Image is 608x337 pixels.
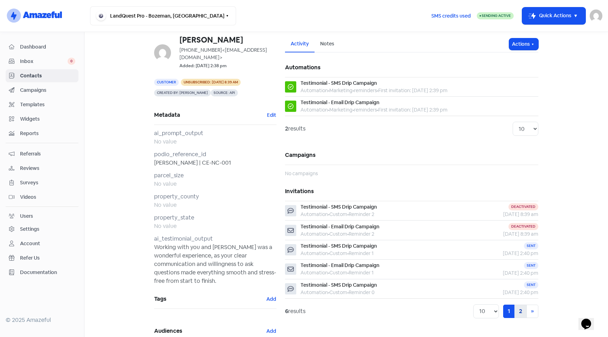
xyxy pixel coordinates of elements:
[266,327,277,335] button: Add
[20,212,33,220] div: Users
[300,99,379,106] div: Testimonial - Email Drip Campaign
[20,87,75,94] span: Campaigns
[477,12,514,20] a: Sending Active
[20,240,40,247] div: Account
[347,289,349,295] b: •
[20,150,75,158] span: Referrals
[300,80,377,87] div: Testimonial - SMS Drip Campaign
[300,262,379,268] span: Testimonial - Email Drip Campaign
[467,289,538,296] div: [DATE] 2:40 pm
[20,179,75,186] span: Surveys
[179,63,227,69] small: Added: [DATE] 2:38 pm
[154,110,267,120] span: Metadata
[300,87,328,94] span: Automation
[154,159,277,167] div: [PERSON_NAME] | CE-NC-001
[285,146,538,165] h5: Campaigns
[90,6,236,25] button: LandQuest Pro - Bozeman, [GEOGRAPHIC_DATA]
[467,230,538,238] div: [DATE] 8:39 am
[154,235,277,243] div: ai_testimonial_output
[6,252,78,265] a: Refer Us
[347,269,349,276] b: •
[354,107,377,113] span: reminders
[181,79,241,86] span: Unsubscribed: [DATE] 8:39 am
[514,305,527,318] a: 2
[526,305,538,318] a: Next
[328,107,329,113] b: •
[425,12,477,19] a: SMS credits used
[300,204,377,210] span: Testimonial - SMS Drip Campaign
[20,72,75,80] span: Contacts
[524,262,538,269] div: Sent
[291,40,309,47] div: Activity
[154,129,277,138] div: ai_prompt_output
[285,307,288,315] strong: 6
[285,307,305,316] div: results
[154,171,277,180] div: parcel_size
[154,138,277,146] div: No value
[328,211,329,217] b: •
[347,211,349,217] b: •
[378,107,448,113] span: First invitation: [DATE] 2:39 pm
[154,222,277,230] div: No value
[522,7,585,24] button: Quick Actions
[20,130,75,137] span: Reports
[154,89,211,96] span: Created by: [PERSON_NAME]
[6,147,78,160] a: Referrals
[6,55,78,68] a: Inbox 0
[154,150,277,159] div: podio_reference_id
[378,87,448,94] span: First invitation: [DATE] 2:39 pm
[20,193,75,201] span: Videos
[467,211,538,218] div: [DATE] 8:39 am
[377,87,378,94] b: •
[300,282,377,288] span: Testimonial - SMS Drip Campaign
[285,58,538,77] h5: Automations
[300,211,377,218] div: Automation Custom Reminder 2
[6,84,78,97] a: Campaigns
[328,231,329,237] b: •
[6,223,78,236] a: Settings
[6,162,78,175] a: Reviews
[285,170,318,177] span: No campaigns
[300,269,379,276] div: Automation Custom Reminder 1
[154,192,277,201] div: property_county
[285,125,305,133] div: results
[508,223,538,230] div: Deactivated
[320,40,334,47] div: Notes
[266,295,277,303] button: Add
[20,165,75,172] span: Reviews
[20,43,75,51] span: Dashboard
[6,191,78,204] a: Videos
[328,250,329,256] b: •
[6,210,78,223] a: Users
[329,87,353,94] span: Marketing
[154,294,266,304] span: Tags
[354,87,377,94] span: reminders
[531,307,534,315] span: »
[524,281,538,288] div: Sent
[328,269,329,276] b: •
[179,46,277,61] div: [PHONE_NUMBER]
[285,182,538,201] h5: Invitations
[154,44,171,61] img: 7356842bab3848afeb83ab51e5616c09
[347,231,349,237] b: •
[6,266,78,279] a: Documentation
[503,305,515,318] a: 1
[590,9,602,22] img: User
[328,87,329,94] b: •
[328,289,329,295] b: •
[211,89,238,96] span: Source: API
[353,107,354,113] b: •
[154,201,277,209] div: No value
[347,250,349,256] b: •
[578,309,601,330] iframe: chat widget
[20,225,39,233] div: Settings
[467,269,538,277] div: [DATE] 2:40 pm
[285,125,288,132] strong: 2
[508,203,538,210] div: Deactivated
[154,214,277,222] div: property_state
[6,127,78,140] a: Reports
[6,40,78,53] a: Dashboard
[6,237,78,250] a: Account
[267,111,277,119] button: Edit
[20,58,68,65] span: Inbox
